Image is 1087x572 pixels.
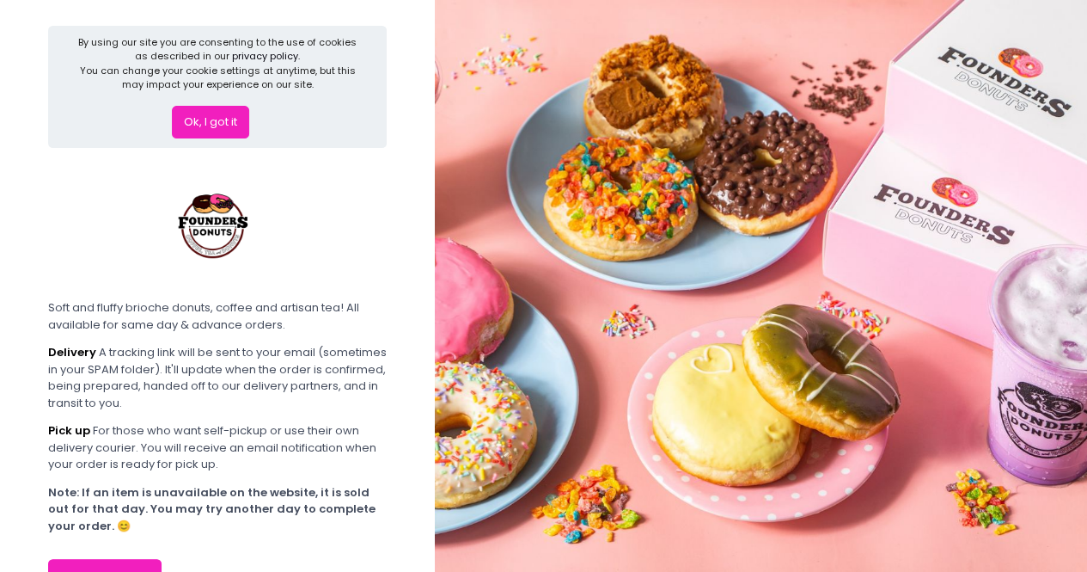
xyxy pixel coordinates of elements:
[150,159,279,288] img: Founders Donuts
[172,106,249,138] button: Ok, I got it
[48,484,387,535] div: Note: If an item is unavailable on the website, it is sold out for that day. You may try another ...
[48,422,387,473] div: For those who want self-pickup or use their own delivery courier. You will receive an email notif...
[77,35,358,92] div: By using our site you are consenting to the use of cookies as described in our You can change you...
[48,299,387,333] div: Soft and fluffy brioche donuts, coffee and artisan tea! All available for same day & advance orders.
[48,344,96,360] b: Delivery
[48,422,90,439] b: Pick up
[48,344,387,411] div: A tracking link will be sent to your email (sometimes in your SPAM folder). It'll update when the...
[232,49,300,63] a: privacy policy.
